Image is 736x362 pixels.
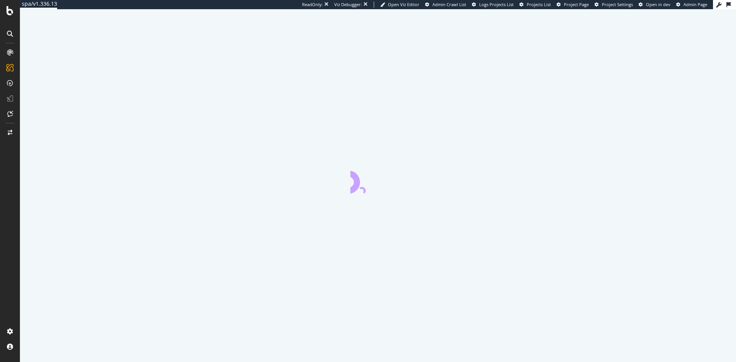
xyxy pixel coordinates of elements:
span: Open in dev [646,2,670,7]
a: Open in dev [639,2,670,8]
div: ReadOnly: [302,2,323,8]
span: Logs Projects List [479,2,514,7]
a: Projects List [519,2,551,8]
span: Admin Crawl List [432,2,466,7]
div: Viz Debugger: [334,2,362,8]
span: Project Settings [602,2,633,7]
a: Open Viz Editor [380,2,419,8]
span: Projects List [527,2,551,7]
span: Project Page [564,2,589,7]
a: Project Settings [595,2,633,8]
span: Admin Page [683,2,707,7]
div: animation [350,166,406,193]
a: Admin Crawl List [425,2,466,8]
a: Project Page [557,2,589,8]
a: Admin Page [676,2,707,8]
span: Open Viz Editor [388,2,419,7]
a: Logs Projects List [472,2,514,8]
